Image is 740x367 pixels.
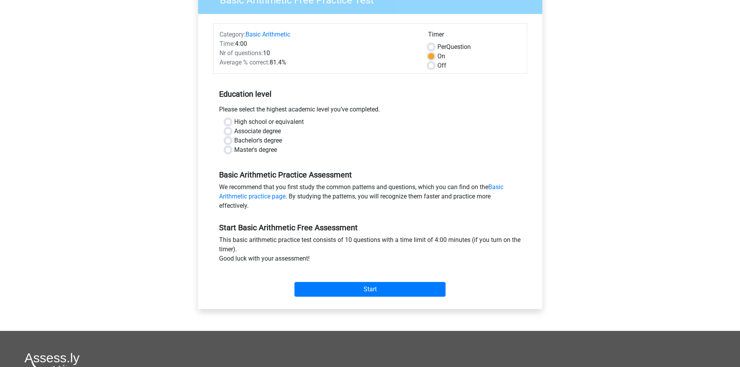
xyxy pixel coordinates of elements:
label: Bachelor's degree [234,136,282,145]
div: 81.4% [214,58,422,67]
input: Start [294,282,446,297]
label: Associate degree [234,127,281,136]
label: Question [437,42,471,52]
div: 10 [214,49,422,58]
div: 4:00 [214,39,422,49]
span: Per [437,43,446,50]
span: Category: [219,31,246,38]
label: On [437,52,445,61]
span: Nr of questions: [219,49,263,57]
label: Master's degree [234,145,277,155]
a: Basic Arithmetic [246,31,290,38]
div: Timer [428,30,521,42]
h5: Education level [219,86,521,102]
div: We recommend that you first study the common patterns and questions, which you can find on the . ... [213,183,527,214]
label: Off [437,61,446,70]
label: High school or equivalent [234,117,304,127]
div: Please select the highest academic level you’ve completed. [213,105,527,117]
h5: Start Basic Arithmetic Free Assessment [219,223,521,232]
span: Average % correct: [219,59,270,66]
h5: Basic Arithmetic Practice Assessment [219,170,521,179]
div: This basic arithmetic practice test consists of 10 questions with a time limit of 4:00 minutes (i... [213,235,527,266]
span: Time: [219,40,235,47]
